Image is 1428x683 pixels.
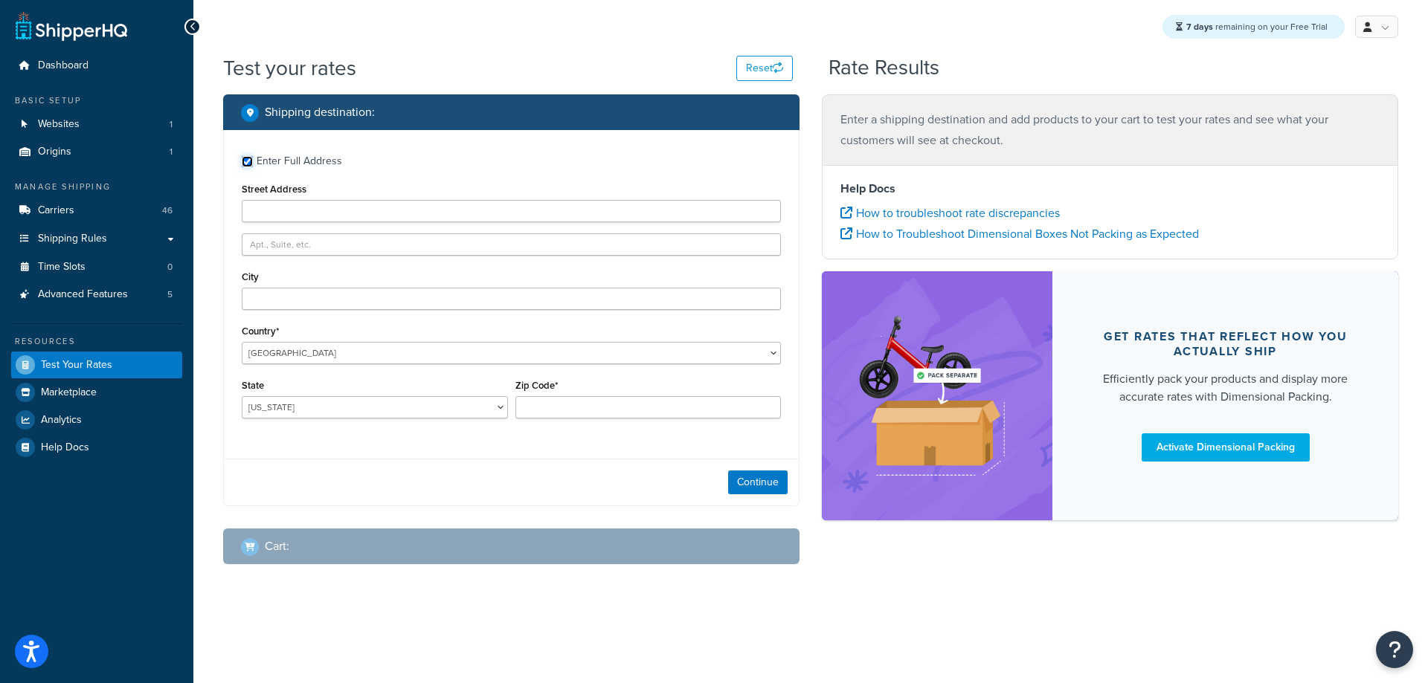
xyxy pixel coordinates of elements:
span: Origins [38,146,71,158]
a: Advanced Features5 [11,281,182,308]
a: Activate Dimensional Packing [1142,433,1310,462]
h1: Test your rates [223,54,356,82]
span: Websites [38,118,80,131]
span: 1 [170,146,173,158]
label: State [242,380,264,391]
label: City [242,271,259,282]
div: Get rates that reflect how you actually ship [1088,329,1363,359]
a: Time Slots0 [11,253,182,281]
a: Origins1 [11,138,182,166]
input: Apt., Suite, etc. [242,233,781,256]
span: Help Docs [41,441,89,454]
li: Carriers [11,197,182,224]
button: Open Resource Center [1376,631,1413,668]
input: Enter Full Address [242,156,253,167]
button: Reset [736,56,793,81]
span: 46 [162,204,173,217]
h2: Rate Results [829,56,939,80]
span: Dashboard [38,59,89,72]
a: How to Troubleshoot Dimensional Boxes Not Packing as Expected [840,225,1199,242]
a: Dashboard [11,52,182,80]
a: Websites1 [11,111,182,138]
li: Advanced Features [11,281,182,308]
div: Efficiently pack your products and display more accurate rates with Dimensional Packing. [1088,370,1363,406]
div: Basic Setup [11,94,182,107]
a: Marketplace [11,379,182,406]
h4: Help Docs [840,180,1380,198]
label: Street Address [242,184,306,195]
div: Enter Full Address [257,151,342,172]
span: Shipping Rules [38,233,107,245]
a: How to troubleshoot rate discrepancies [840,204,1060,221]
a: Test Your Rates [11,352,182,378]
li: Origins [11,138,182,166]
li: Websites [11,111,182,138]
strong: 7 days [1186,20,1213,33]
a: Help Docs [11,434,182,461]
h2: Cart : [265,540,289,553]
label: Zip Code* [515,380,558,391]
span: Test Your Rates [41,359,112,372]
a: Carriers46 [11,197,182,224]
span: Marketplace [41,386,97,399]
span: 1 [170,118,173,131]
a: Shipping Rules [11,225,182,253]
span: 0 [167,261,173,273]
h2: Shipping destination : [265,106,375,119]
li: Time Slots [11,253,182,281]
span: Time Slots [38,261,86,273]
label: Country* [242,326,279,337]
div: Manage Shipping [11,181,182,193]
span: remaining on your Free Trial [1186,20,1328,33]
p: Enter a shipping destination and add products to your cart to test your rates and see what your c... [840,109,1380,151]
span: 5 [167,288,173,301]
button: Continue [728,470,788,494]
span: Carriers [38,204,74,217]
div: Resources [11,335,182,348]
a: Analytics [11,407,182,433]
span: Analytics [41,414,82,427]
span: Advanced Features [38,288,128,301]
img: feature-image-dim-d40ad3071a2b3c8e08177464837368e35600d3c5e73b18a22c1e4bb210dc32ac.png [844,294,1030,497]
